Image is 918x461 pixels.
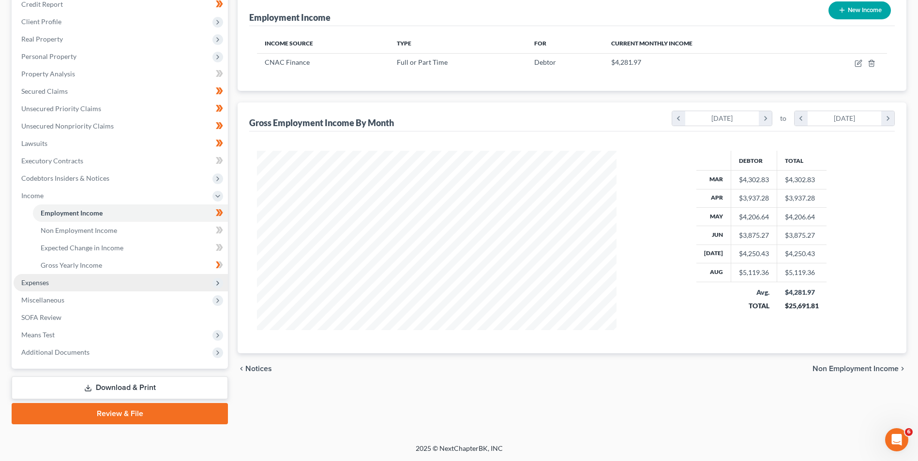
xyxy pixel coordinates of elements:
span: to [780,114,786,123]
td: $4,302.83 [777,171,827,189]
div: $3,875.27 [739,230,769,240]
div: $4,281.97 [785,288,819,297]
span: Miscellaneous [21,296,64,304]
div: $4,302.83 [739,175,769,185]
a: Unsecured Priority Claims [14,100,228,117]
span: Real Property [21,35,63,43]
td: $5,119.36 [777,263,827,282]
th: Jun [696,226,731,245]
a: Lawsuits [14,135,228,152]
th: [DATE] [696,245,731,263]
span: Executory Contracts [21,157,83,165]
span: Client Profile [21,17,61,26]
a: Unsecured Nonpriority Claims [14,117,228,135]
span: CNAC Finance [265,58,310,66]
i: chevron_left [672,111,685,126]
th: Mar [696,171,731,189]
th: Aug [696,263,731,282]
span: Personal Property [21,52,76,60]
span: Notices [245,365,272,373]
a: SOFA Review [14,309,228,326]
span: 6 [905,428,913,436]
iframe: Intercom live chat [885,428,908,451]
th: May [696,207,731,226]
span: Gross Yearly Income [41,261,102,269]
div: Avg. [739,288,769,297]
div: Gross Employment Income By Month [249,117,394,129]
div: $5,119.36 [739,268,769,277]
button: Non Employment Income chevron_right [813,365,906,373]
span: Means Test [21,331,55,339]
span: Unsecured Priority Claims [21,104,101,113]
span: Unsecured Nonpriority Claims [21,122,114,130]
span: Type [397,40,411,47]
a: Non Employment Income [33,222,228,239]
span: Non Employment Income [41,226,117,234]
th: Apr [696,189,731,207]
div: Employment Income [249,12,331,23]
div: [DATE] [808,111,882,126]
i: chevron_right [759,111,772,126]
span: Secured Claims [21,87,68,95]
a: Download & Print [12,376,228,399]
span: SOFA Review [21,313,61,321]
th: Total [777,151,827,170]
div: [DATE] [685,111,759,126]
span: Income [21,191,44,200]
span: $4,281.97 [611,58,641,66]
div: 2025 © NextChapterBK, INC [183,444,735,461]
span: Full or Part Time [397,58,448,66]
a: Review & File [12,403,228,424]
button: chevron_left Notices [238,365,272,373]
span: Employment Income [41,209,103,217]
i: chevron_right [899,365,906,373]
td: $4,250.43 [777,245,827,263]
button: New Income [828,1,891,19]
div: TOTAL [739,301,769,311]
a: Secured Claims [14,83,228,100]
a: Gross Yearly Income [33,257,228,274]
td: $4,206.64 [777,207,827,226]
th: Debtor [731,151,777,170]
span: Non Employment Income [813,365,899,373]
span: Expected Change in Income [41,244,123,252]
div: $25,691.81 [785,301,819,311]
span: Lawsuits [21,139,47,147]
div: $4,206.64 [739,212,769,222]
a: Expected Change in Income [33,239,228,257]
a: Executory Contracts [14,152,228,170]
span: Additional Documents [21,348,90,356]
span: For [534,40,546,47]
span: Income Source [265,40,313,47]
td: $3,937.28 [777,189,827,207]
div: $4,250.43 [739,249,769,259]
i: chevron_right [881,111,894,126]
a: Property Analysis [14,65,228,83]
span: Expenses [21,278,49,287]
i: chevron_left [238,365,245,373]
span: Debtor [534,58,556,66]
span: Current Monthly Income [611,40,692,47]
i: chevron_left [795,111,808,126]
div: $3,937.28 [739,193,769,203]
span: Property Analysis [21,70,75,78]
td: $3,875.27 [777,226,827,245]
span: Codebtors Insiders & Notices [21,174,109,182]
a: Employment Income [33,204,228,222]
